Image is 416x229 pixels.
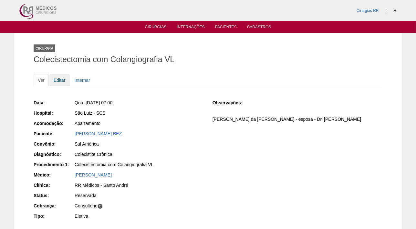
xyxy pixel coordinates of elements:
[75,172,112,177] a: [PERSON_NAME]
[34,192,74,199] div: Status:
[34,141,74,147] div: Convênio:
[34,182,74,188] div: Clínica:
[49,74,70,86] a: Editar
[34,120,74,127] div: Acomodação:
[177,25,205,31] a: Internações
[75,192,203,199] div: Reservada
[34,161,74,168] div: Procedimento 1:
[75,182,203,188] div: RR Médicos - Santo André
[145,25,167,31] a: Cirurgias
[393,9,396,13] i: Sair
[34,100,74,106] div: Data:
[75,203,203,209] div: Consultório
[247,25,271,31] a: Cadastros
[98,204,103,209] span: C
[75,100,112,105] span: Qua, [DATE] 07:00
[34,151,74,157] div: Diagnóstico:
[213,116,382,122] p: [PERSON_NAME] da [PERSON_NAME] - esposa - Dr. [PERSON_NAME]
[75,141,203,147] div: Sul América
[75,213,203,219] div: Eletiva
[75,131,122,136] a: [PERSON_NAME] BEZ
[75,161,203,168] div: Colecistectomia com Colangiografia VL
[34,74,49,86] a: Ver
[34,172,74,178] div: Médico:
[34,203,74,209] div: Cobrança:
[75,110,203,116] div: São Luiz - SCS
[34,44,55,52] div: Cirurgia
[70,74,94,86] a: Internar
[357,8,379,13] a: Cirurgias RR
[34,110,74,116] div: Hospital:
[215,25,237,31] a: Pacientes
[75,120,203,127] div: Apartamento
[75,151,203,157] div: Colecistite Crônica
[34,130,74,137] div: Paciente:
[213,100,253,106] div: Observações:
[34,55,382,63] h1: Colecistectomia com Colangiografia VL
[34,213,74,219] div: Tipo:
